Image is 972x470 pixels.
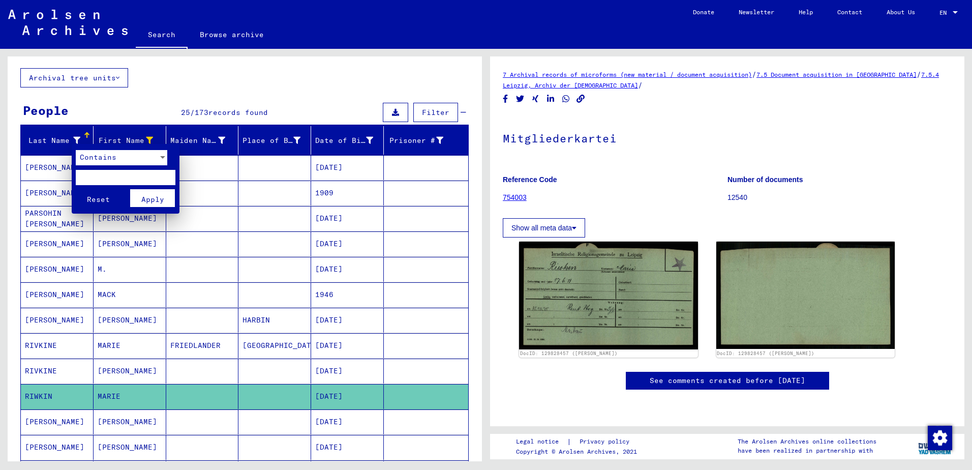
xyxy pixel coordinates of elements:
button: Apply [130,189,175,207]
span: Contains [80,153,116,162]
img: Change consent [928,426,952,450]
span: Apply [141,195,164,204]
span: Reset [87,195,110,204]
button: Reset [76,189,120,207]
